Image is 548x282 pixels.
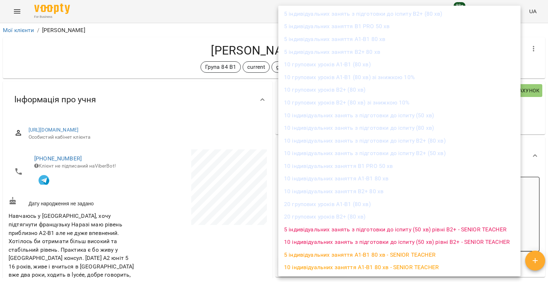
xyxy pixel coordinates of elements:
[278,33,521,46] li: 5 індивідуальних заняття А1-В1 80 хв
[278,160,521,173] li: 10 індивідуальних заняття B1 PRO 50 хв
[278,83,521,96] li: 10 групових уроків В2+ (80 хв)
[278,46,521,58] li: 5 індивідуальних заняття В2+ 80 хв
[278,261,521,274] li: 10 індивідуальних заняття А1-В1 80 хв - SENIOR TEACHER
[278,210,521,223] li: 20 групових уроків В2+ (80 хв)
[278,122,521,134] li: 10 індивідуальних занять з підготовки до іспиту (80 хв)
[278,134,521,147] li: 10 індивідуальних занять з підготовки до іспиту В2+ (80 хв)
[278,71,521,84] li: 10 групових уроків А1-В1 (80 хв) зі знижкою 10%
[278,7,521,20] li: 5 індивідуальних занять з підготовки до іспиту В2+ (80 хв)
[278,96,521,109] li: 10 групових уроків В2+ (80 хв) зі знижкою 10%
[278,109,521,122] li: 10 індивідуальних занять з підготовки до іспиту (50 хв)
[278,198,521,211] li: 20 групових уроків А1-В1 (80 хв)
[278,248,521,261] li: 5 індивідуальних заняття А1-В1 80 хв - SENIOR TEACHER
[278,20,521,33] li: 5 індивідуальних заняття B1 PRO 50 хв
[278,147,521,160] li: 10 індивідуальних занять з підготовки до іспиту В2+ (50 хв)
[278,223,521,236] li: 5 індивідуальних занять з підготовки до іспиту (50 хв) рівні В2+ - SENIOR TEACHER
[278,185,521,198] li: 10 індивідуальних заняття В2+ 80 хв
[278,58,521,71] li: 10 групових уроків А1-В1 (80 хв)
[278,236,521,248] li: 10 індивідуальних занять з підготовки до іспиту (50 хв) рівні В2+ - SENIOR TEACHER
[278,172,521,185] li: 10 індивідуальних заняття А1-В1 80 хв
